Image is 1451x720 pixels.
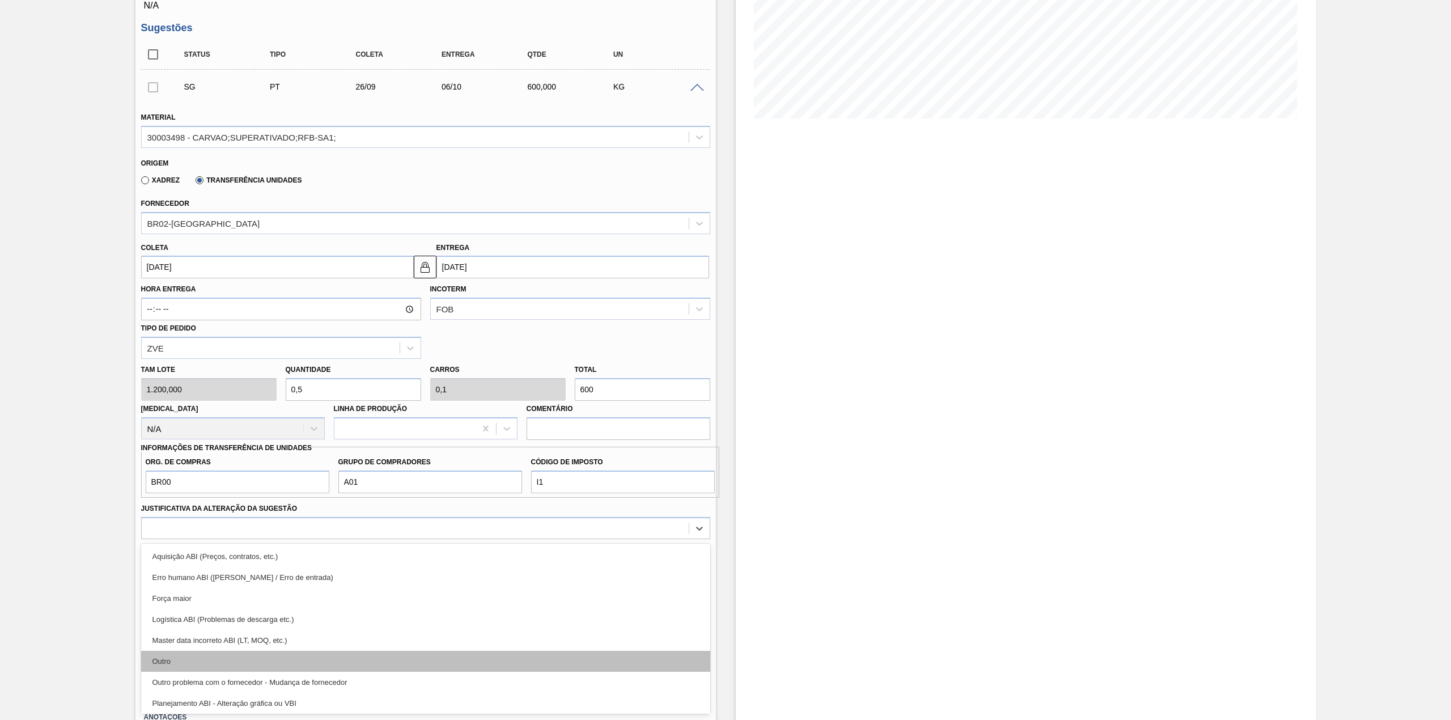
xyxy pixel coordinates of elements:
label: Linha de Produção [334,405,408,413]
div: Tipo [267,50,365,58]
label: Incoterm [430,285,466,293]
label: Observações [141,542,710,558]
label: Informações de Transferência de Unidades [141,444,312,452]
input: dd/mm/yyyy [141,256,414,278]
label: Código de Imposto [531,454,715,471]
div: Qtde [524,50,622,58]
label: Justificativa da Alteração da Sugestão [141,505,298,513]
div: 06/10/2025 [439,82,537,91]
label: Coleta [141,244,168,252]
div: 30003498 - CARVAO;SUPERATIVADO;RFB-SA1; [147,132,336,142]
label: Material [141,113,176,121]
label: Grupo de Compradores [338,454,522,471]
label: Hora Entrega [141,281,421,298]
label: Tam lote [141,362,277,378]
img: locked [418,260,432,274]
label: Carros [430,366,460,374]
div: 600,000 [524,82,622,91]
label: Entrega [436,244,470,252]
div: 26/09/2025 [353,82,451,91]
div: Entrega [439,50,537,58]
label: Total [575,366,597,374]
div: BR02-[GEOGRAPHIC_DATA] [147,218,260,228]
div: Força maior [141,588,710,609]
div: Outro problema com o fornecedor - Mudança de fornecedor [141,672,710,693]
label: Xadrez [141,176,180,184]
div: Erro humano ABI ([PERSON_NAME] / Erro de entrada) [141,567,710,588]
label: Fornecedor [141,200,189,207]
div: Sugestão Criada [181,82,279,91]
div: FOB [436,304,454,314]
label: [MEDICAL_DATA] [141,405,198,413]
button: locked [414,256,436,278]
div: Master data incorreto ABI (LT, MOQ, etc.) [141,630,710,651]
div: Outro [141,651,710,672]
div: UN [610,50,708,58]
label: Org. de Compras [146,454,329,471]
div: Aquisição ABI (Preços, contratos, etc.) [141,546,710,567]
label: Tipo de pedido [141,324,196,332]
input: dd/mm/yyyy [436,256,709,278]
label: Quantidade [286,366,331,374]
div: Status [181,50,279,58]
label: Origem [141,159,169,167]
div: Logística ABI (Problemas de descarga etc.) [141,609,710,630]
label: Transferência Unidades [196,176,302,184]
div: Coleta [353,50,451,58]
label: Comentário [527,401,710,417]
h3: Sugestões [141,22,710,34]
div: Pedido de Transferência [267,82,365,91]
div: KG [610,82,708,91]
div: Planejamento ABI - Alteração gráfica ou VBI [141,693,710,714]
div: ZVE [147,343,164,353]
